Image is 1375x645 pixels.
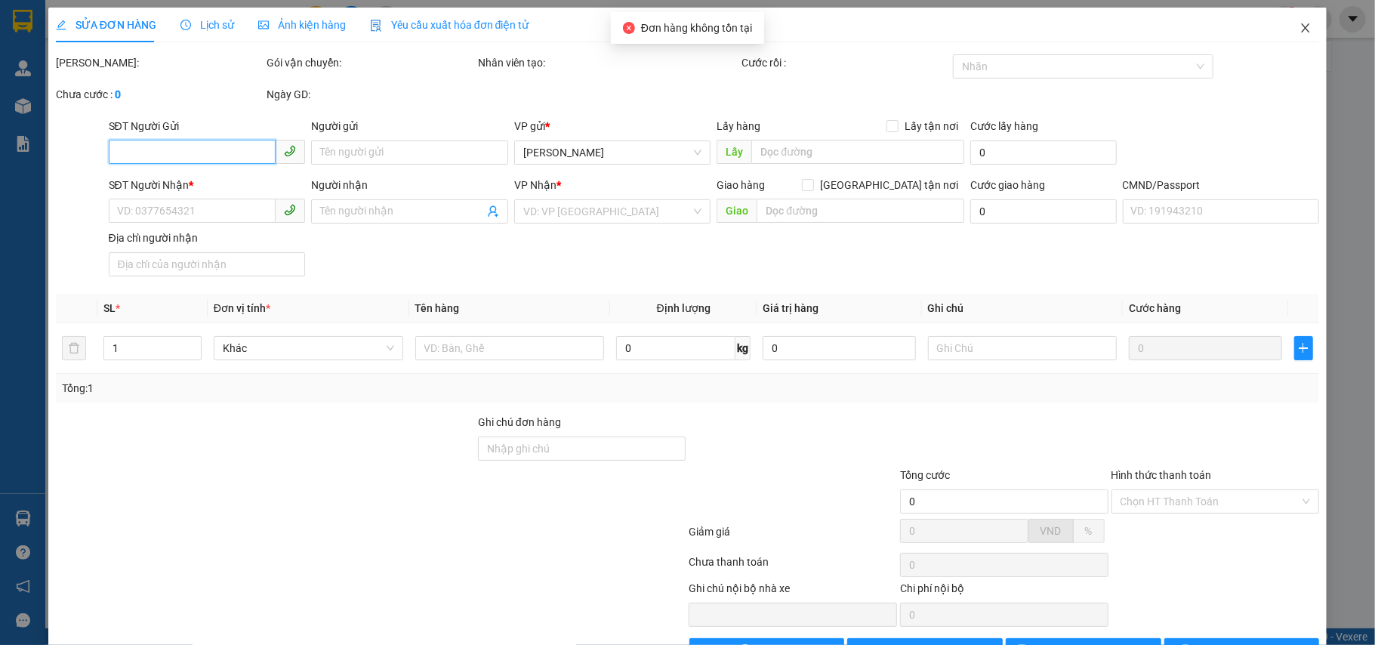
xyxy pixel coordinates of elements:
[717,199,757,223] span: Giao
[928,336,1118,360] input: Ghi Chú
[370,19,529,31] span: Yêu cầu xuất hóa đơn điện tử
[641,22,752,34] span: Đơn hàng không tồn tại
[478,54,738,71] div: Nhân viên tạo:
[735,336,751,360] span: kg
[109,230,306,246] div: Địa chỉ người nhận
[751,140,964,164] input: Dọc đường
[62,336,86,360] button: delete
[487,205,499,218] span: user-add
[757,199,964,223] input: Dọc đường
[970,140,1116,165] input: Cước lấy hàng
[1123,177,1320,193] div: CMND/Passport
[223,337,394,360] span: Khác
[1294,336,1314,360] button: plus
[689,580,897,603] div: Ghi chú nội bộ nhà xe
[109,252,306,276] input: Địa chỉ của người nhận
[657,302,711,314] span: Định lượng
[1111,469,1212,481] label: Hình thức thanh toán
[109,177,306,193] div: SĐT Người Nhận
[717,140,751,164] span: Lấy
[523,141,702,164] span: Hồ Chí Minh
[109,118,306,134] div: SĐT Người Gửi
[900,469,950,481] span: Tổng cước
[370,20,382,32] img: icon
[1299,22,1312,34] span: close
[1085,525,1093,537] span: %
[717,179,765,191] span: Giao hàng
[267,54,475,71] div: Gói vận chuyển:
[478,416,561,428] label: Ghi chú đơn hàng
[284,204,296,216] span: phone
[180,19,234,31] span: Lịch sử
[514,179,556,191] span: VP Nhận
[311,177,508,193] div: Người nhận
[311,118,508,134] div: Người gửi
[56,19,156,31] span: SỬA ĐƠN HÀNG
[115,88,121,100] b: 0
[970,120,1038,132] label: Cước lấy hàng
[56,54,264,71] div: [PERSON_NAME]:
[56,20,66,30] span: edit
[267,86,475,103] div: Ngày GD:
[900,580,1108,603] div: Chi phí nội bộ
[814,177,964,193] span: [GEOGRAPHIC_DATA] tận nơi
[1129,336,1281,360] input: 0
[478,437,686,461] input: Ghi chú đơn hàng
[741,54,950,71] div: Cước rồi :
[56,86,264,103] div: Chưa cước :
[899,118,964,134] span: Lấy tận nơi
[687,554,899,580] div: Chưa thanh toán
[1040,525,1062,537] span: VND
[103,302,116,314] span: SL
[62,380,532,397] div: Tổng: 1
[970,199,1116,224] input: Cước giao hàng
[763,302,819,314] span: Giá trị hàng
[970,179,1045,191] label: Cước giao hàng
[284,145,296,157] span: phone
[922,294,1124,323] th: Ghi chú
[415,302,460,314] span: Tên hàng
[258,19,346,31] span: Ảnh kiện hàng
[1295,342,1313,354] span: plus
[415,336,605,360] input: VD: Bàn, Ghế
[1284,8,1327,50] button: Close
[623,22,635,34] span: close-circle
[514,118,711,134] div: VP gửi
[717,120,760,132] span: Lấy hàng
[180,20,191,30] span: clock-circle
[1129,302,1181,314] span: Cước hàng
[258,20,269,30] span: picture
[687,523,899,550] div: Giảm giá
[214,302,270,314] span: Đơn vị tính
